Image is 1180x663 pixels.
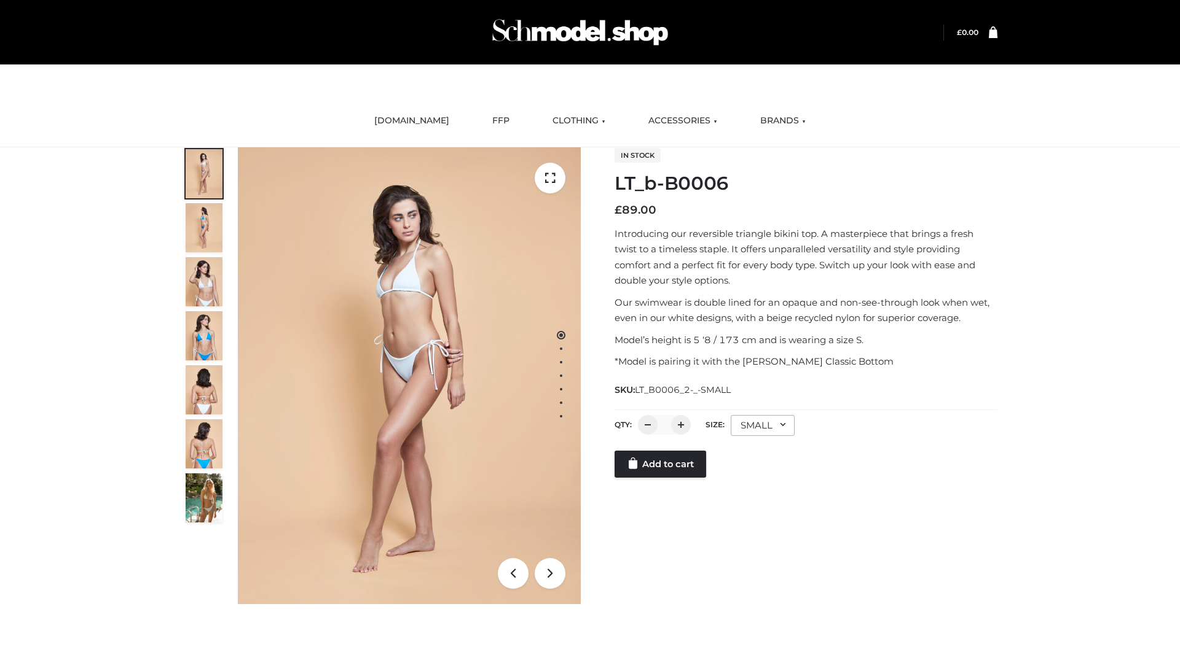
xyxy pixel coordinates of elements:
p: *Model is pairing it with the [PERSON_NAME] Classic Bottom [615,354,997,370]
span: £ [615,203,622,217]
img: ArielClassicBikiniTop_CloudNine_AzureSky_OW114ECO_1-scaled.jpg [186,149,222,198]
div: SMALL [731,415,795,436]
a: [DOMAIN_NAME] [365,107,458,134]
p: Model’s height is 5 ‘8 / 173 cm and is wearing a size S. [615,332,997,348]
img: ArielClassicBikiniTop_CloudNine_AzureSky_OW114ECO_2-scaled.jpg [186,203,222,252]
label: Size: [706,420,725,429]
p: Introducing our reversible triangle bikini top. A masterpiece that brings a fresh twist to a time... [615,226,997,289]
span: In stock [615,148,661,163]
a: Add to cart [615,451,706,478]
a: ACCESSORIES [639,107,726,134]
img: Arieltop_CloudNine_AzureSky2.jpg [186,473,222,522]
span: LT_B0006_2-_-SMALL [635,384,731,395]
a: CLOTHING [543,107,615,134]
img: Schmodel Admin 964 [488,8,672,56]
label: QTY: [615,420,632,429]
img: ArielClassicBikiniTop_CloudNine_AzureSky_OW114ECO_1 [238,147,581,604]
bdi: 0.00 [957,28,978,37]
a: £0.00 [957,28,978,37]
span: £ [957,28,962,37]
img: ArielClassicBikiniTop_CloudNine_AzureSky_OW114ECO_4-scaled.jpg [186,311,222,360]
img: ArielClassicBikiniTop_CloudNine_AzureSky_OW114ECO_8-scaled.jpg [186,419,222,468]
p: Our swimwear is double lined for an opaque and non-see-through look when wet, even in our white d... [615,295,997,326]
a: FFP [483,107,519,134]
img: ArielClassicBikiniTop_CloudNine_AzureSky_OW114ECO_7-scaled.jpg [186,365,222,414]
bdi: 89.00 [615,203,656,217]
img: ArielClassicBikiniTop_CloudNine_AzureSky_OW114ECO_3-scaled.jpg [186,257,222,306]
span: SKU: [615,382,732,397]
h1: LT_b-B0006 [615,173,997,195]
a: BRANDS [751,107,815,134]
